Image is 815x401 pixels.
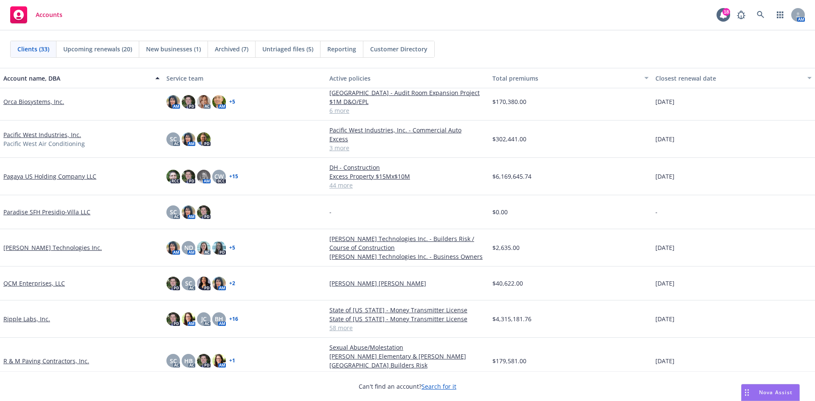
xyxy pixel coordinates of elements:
[655,172,674,181] span: [DATE]
[212,354,226,367] img: photo
[655,356,674,365] span: [DATE]
[742,384,752,401] div: Drag to move
[655,208,658,216] span: -
[197,205,211,219] img: photo
[741,384,800,401] button: Nova Assist
[722,6,730,14] div: 18
[492,314,531,323] span: $4,315,181.76
[3,243,102,252] a: [PERSON_NAME] Technologies Inc.
[492,356,526,365] span: $179,581.00
[166,74,323,83] div: Service team
[655,97,674,106] span: [DATE]
[212,277,226,290] img: photo
[655,135,674,143] span: [DATE]
[329,135,486,143] a: Excess
[197,170,211,183] img: photo
[182,205,195,219] img: photo
[655,314,674,323] span: [DATE]
[3,208,90,216] a: Paradise SFH Presidio-Villa LLC
[3,74,150,83] div: Account name, DBA
[201,314,207,323] span: JC
[3,356,89,365] a: R & M Paving Contractors, Inc.
[370,45,427,53] span: Customer Directory
[329,370,486,379] a: 8 more
[3,139,85,148] span: Pacific West Air Conditioning
[329,172,486,181] a: Excess Property $15Mx$10M
[170,135,177,143] span: SC
[146,45,201,53] span: New businesses (1)
[655,74,802,83] div: Closest renewal date
[3,130,81,139] a: Pacific West Industries, Inc.
[655,243,674,252] span: [DATE]
[329,208,332,216] span: -
[7,3,66,27] a: Accounts
[329,143,486,152] a: 3 more
[492,97,526,106] span: $170,380.00
[329,343,486,352] a: Sexual Abuse/Molestation
[329,106,486,115] a: 6 more
[163,68,326,88] button: Service team
[184,356,193,365] span: HB
[197,354,211,367] img: photo
[329,88,486,97] a: [GEOGRAPHIC_DATA] - Audit Room Expansion Project
[170,356,177,365] span: SC
[166,170,180,183] img: photo
[759,389,793,396] span: Nova Assist
[229,317,238,322] a: + 16
[36,11,62,18] span: Accounts
[262,45,313,53] span: Untriaged files (5)
[63,45,132,53] span: Upcoming renewals (20)
[733,6,750,23] a: Report a Bug
[3,97,64,106] a: Orca Biosystems, Inc.
[329,352,486,370] a: [PERSON_NAME] Elementary & [PERSON_NAME][GEOGRAPHIC_DATA] Builders Risk
[329,279,486,288] a: [PERSON_NAME] [PERSON_NAME]
[329,306,486,314] a: State of [US_STATE] - Money Transmitter License
[229,245,235,250] a: + 5
[326,68,489,88] button: Active policies
[182,95,195,109] img: photo
[185,279,192,288] span: SC
[492,208,508,216] span: $0.00
[492,135,526,143] span: $302,441.00
[197,277,211,290] img: photo
[215,45,248,53] span: Archived (7)
[214,172,224,181] span: CW
[329,163,486,172] a: DH - Construction
[359,382,456,391] span: Can't find an account?
[166,241,180,255] img: photo
[182,170,195,183] img: photo
[329,314,486,323] a: State of [US_STATE] - Money Transmitter License
[492,279,523,288] span: $40,622.00
[229,281,235,286] a: + 2
[3,314,50,323] a: Ripple Labs, Inc.
[166,277,180,290] img: photo
[212,95,226,109] img: photo
[492,74,639,83] div: Total premiums
[329,234,486,252] a: [PERSON_NAME] Technologies Inc. - Builders Risk / Course of Construction
[752,6,769,23] a: Search
[492,243,520,252] span: $2,635.00
[229,99,235,104] a: + 5
[212,241,226,255] img: photo
[197,95,211,109] img: photo
[652,68,815,88] button: Closest renewal date
[329,181,486,190] a: 44 more
[182,312,195,326] img: photo
[655,279,674,288] span: [DATE]
[170,208,177,216] span: SC
[215,314,223,323] span: BH
[182,132,195,146] img: photo
[329,74,486,83] div: Active policies
[166,95,180,109] img: photo
[17,45,49,53] span: Clients (33)
[229,358,235,363] a: + 1
[329,323,486,332] a: 58 more
[327,45,356,53] span: Reporting
[492,172,531,181] span: $6,169,645.74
